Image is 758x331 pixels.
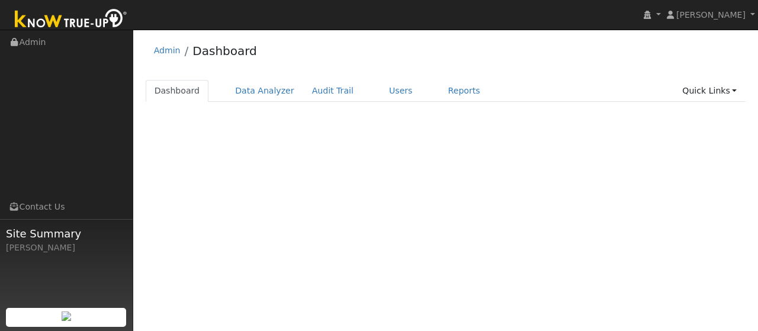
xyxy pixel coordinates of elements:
span: [PERSON_NAME] [676,10,746,20]
a: Admin [154,46,181,55]
div: [PERSON_NAME] [6,242,127,254]
a: Reports [439,80,489,102]
a: Dashboard [146,80,209,102]
a: Audit Trail [303,80,362,102]
a: Data Analyzer [226,80,303,102]
img: retrieve [62,311,71,321]
a: Dashboard [192,44,257,58]
a: Users [380,80,422,102]
span: Site Summary [6,226,127,242]
img: Know True-Up [9,7,133,33]
a: Quick Links [673,80,746,102]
